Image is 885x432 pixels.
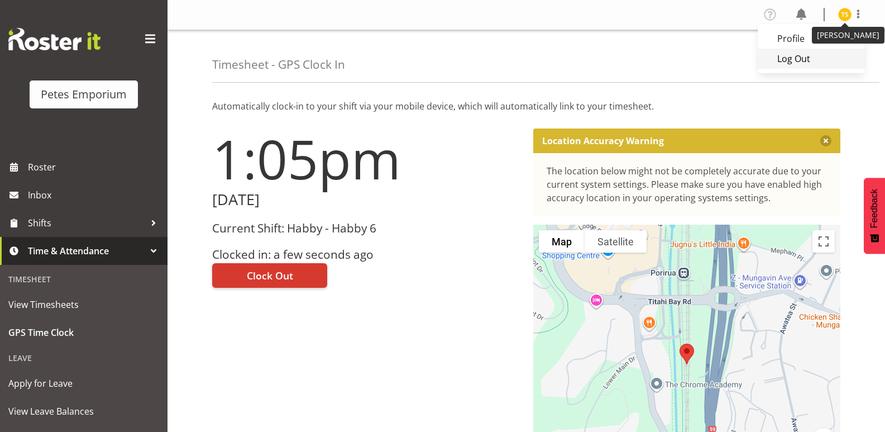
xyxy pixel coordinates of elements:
div: Timesheet [3,268,165,291]
img: tamara-straker11292.jpg [838,8,851,21]
span: View Leave Balances [8,403,159,420]
a: View Leave Balances [3,397,165,425]
button: Feedback - Show survey [864,178,885,254]
span: Clock Out [247,268,293,283]
div: The location below might not be completely accurate due to your current system settings. Please m... [547,164,827,205]
span: Apply for Leave [8,375,159,392]
button: Toggle fullscreen view [812,230,835,253]
img: Rosterit website logo [8,28,101,50]
span: View Timesheets [8,296,159,313]
span: Shifts [28,215,145,231]
p: Location Accuracy Warning [542,135,664,146]
h2: [DATE] [212,191,520,208]
span: Inbox [28,187,162,203]
button: Show satellite imagery [585,230,647,253]
h3: Current Shift: Habby - Habby 6 [212,222,520,235]
span: Feedback [869,189,879,228]
a: GPS Time Clock [3,319,165,346]
button: Close message [820,135,831,146]
h1: 1:05pm [212,129,520,189]
span: Time & Attendance [28,243,145,259]
p: Automatically clock-in to your shift via your mobile device, which will automatically link to you... [212,99,840,113]
a: Apply for Leave [3,369,165,397]
span: Roster [28,159,162,175]
a: Profile [758,29,865,49]
div: Petes Emporium [41,86,127,103]
a: Log Out [758,49,865,69]
h4: Timesheet - GPS Clock In [212,58,345,71]
button: Clock Out [212,263,327,288]
h3: Clocked in: a few seconds ago [212,248,520,261]
div: Leave [3,346,165,369]
button: Show street map [539,230,585,253]
span: GPS Time Clock [8,324,159,341]
a: View Timesheets [3,291,165,319]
